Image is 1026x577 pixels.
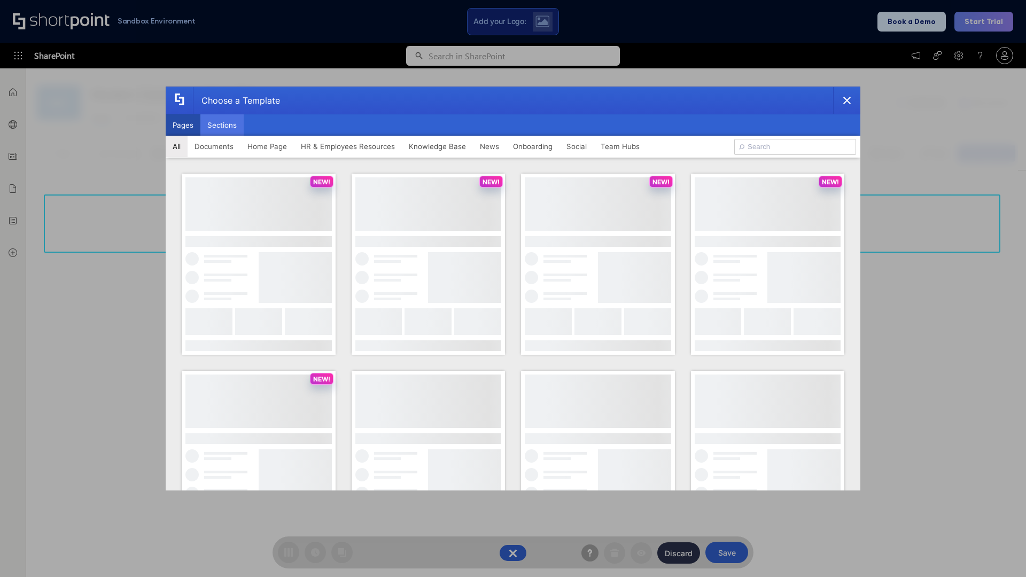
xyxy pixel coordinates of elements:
[200,114,244,136] button: Sections
[473,136,506,157] button: News
[313,178,330,186] p: NEW!
[559,136,594,157] button: Social
[166,136,188,157] button: All
[402,136,473,157] button: Knowledge Base
[506,136,559,157] button: Onboarding
[193,87,280,114] div: Choose a Template
[166,87,860,490] div: template selector
[652,178,670,186] p: NEW!
[822,178,839,186] p: NEW!
[313,375,330,383] p: NEW!
[973,526,1026,577] iframe: Chat Widget
[188,136,240,157] button: Documents
[166,114,200,136] button: Pages
[240,136,294,157] button: Home Page
[594,136,647,157] button: Team Hubs
[734,139,856,155] input: Search
[294,136,402,157] button: HR & Employees Resources
[483,178,500,186] p: NEW!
